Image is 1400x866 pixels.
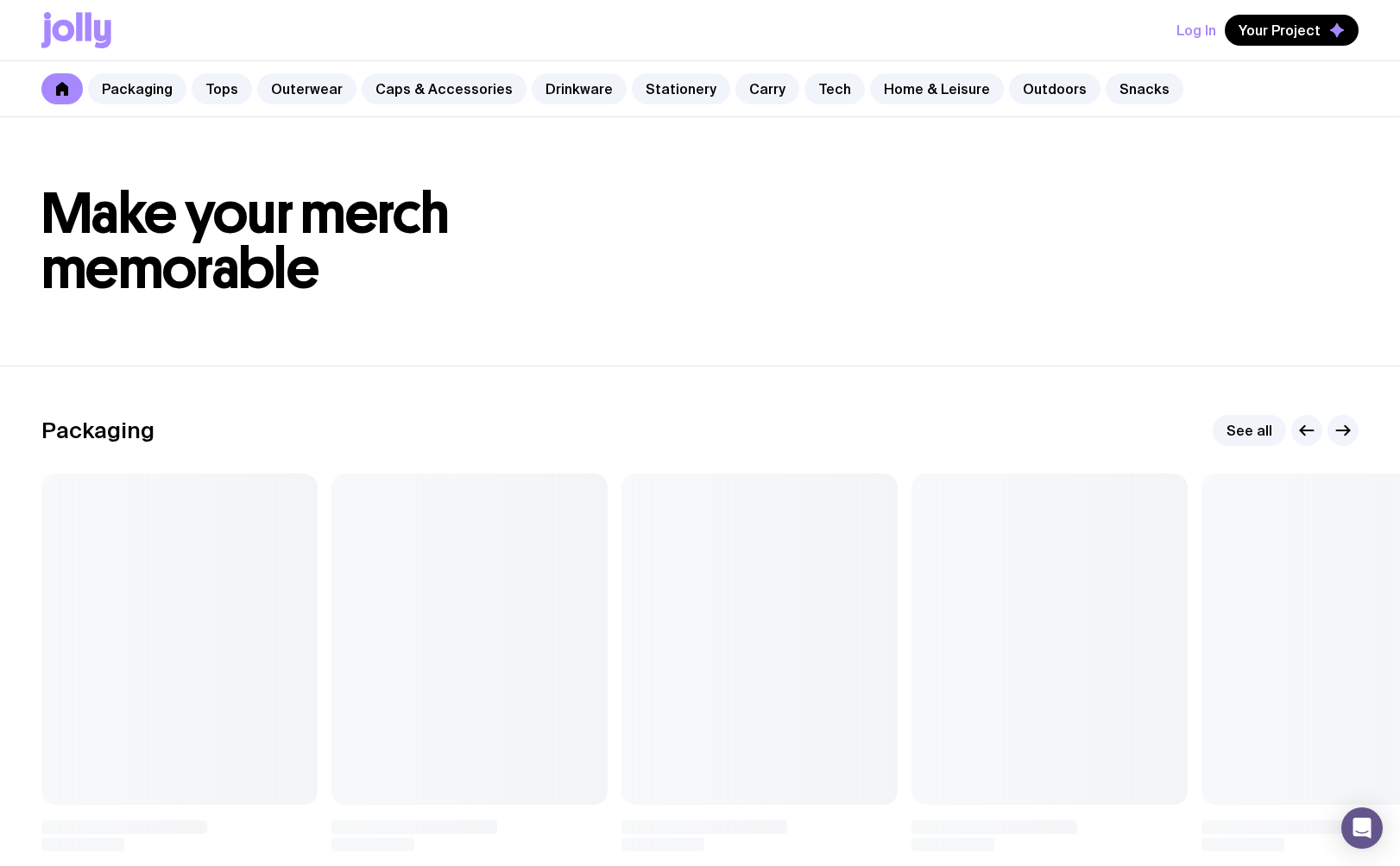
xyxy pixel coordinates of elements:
a: Caps & Accessories [362,73,527,104]
a: Tops [192,73,252,104]
a: Home & Leisure [870,73,1004,104]
a: Outdoors [1009,73,1100,104]
div: Open Intercom Messenger [1341,807,1383,849]
a: Outerwear [257,73,356,104]
span: Your Project [1239,22,1321,39]
span: Make your merch memorable [41,179,450,303]
a: Packaging [88,73,186,104]
a: Tech [804,73,865,104]
button: Log In [1176,15,1216,46]
a: Drinkware [532,73,627,104]
a: Snacks [1106,73,1183,104]
a: Stationery [632,73,730,104]
button: Your Project [1225,15,1359,46]
a: Carry [735,73,799,104]
a: See all [1213,415,1286,446]
h2: Packaging [41,417,155,443]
